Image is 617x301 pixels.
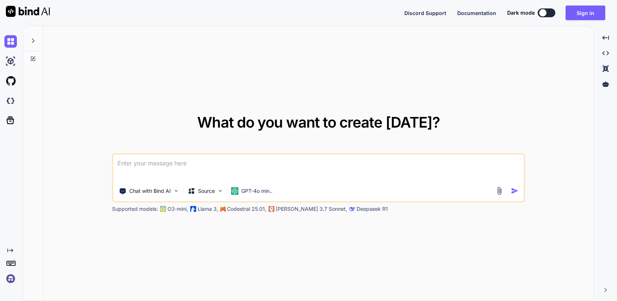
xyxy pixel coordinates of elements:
[404,9,446,17] button: Discord Support
[276,205,347,213] p: [PERSON_NAME] 3.7 Sonnet,
[349,206,355,212] img: claude
[167,205,188,213] p: O3-mini,
[6,6,50,17] img: Bind AI
[511,187,519,195] img: icon
[198,205,218,213] p: Llama 3,
[4,95,17,107] img: darkCloudIdeIcon
[190,206,196,212] img: Llama2
[220,206,225,212] img: Mistral-AI
[495,187,504,195] img: attachment
[198,187,215,195] p: Source
[457,10,496,16] span: Documentation
[4,35,17,48] img: chat
[268,206,274,212] img: claude
[227,205,266,213] p: Codestral 25.01,
[173,188,179,194] img: Pick Tools
[197,113,440,131] span: What do you want to create [DATE]?
[457,9,496,17] button: Documentation
[129,187,171,195] p: Chat with Bind AI
[566,5,605,20] button: Sign in
[241,187,273,195] p: GPT-4o min..
[4,272,17,285] img: signin
[217,188,223,194] img: Pick Models
[507,9,535,16] span: Dark mode
[4,75,17,87] img: githubLight
[112,205,158,213] p: Supported models:
[231,187,238,195] img: GPT-4o mini
[4,55,17,67] img: ai-studio
[357,205,388,213] p: Deepseek R1
[404,10,446,16] span: Discord Support
[160,206,166,212] img: GPT-4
